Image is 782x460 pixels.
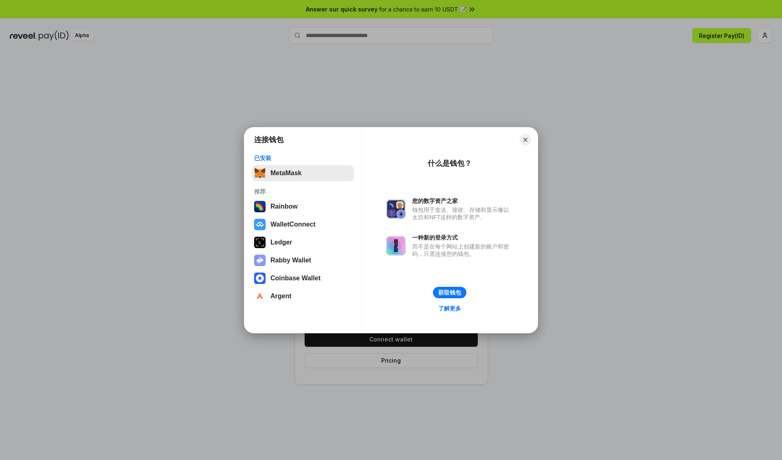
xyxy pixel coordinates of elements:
[412,243,513,258] div: 而不是在每个网站上创建新的账户和密码，只需连接您的钱包。
[254,237,266,248] img: svg+xml,%3Csvg%20xmlns%3D%22http%3A%2F%2Fwww.w3.org%2F2000%2Fsvg%22%20width%3D%2228%22%20height%3...
[433,303,466,314] a: 了解更多
[252,252,354,269] button: Rabby Wallet
[254,291,266,302] img: svg+xml,%3Csvg%20width%3D%2228%22%20height%3D%2228%22%20viewBox%3D%220%200%2028%2028%22%20fill%3D...
[386,236,406,255] img: svg+xml,%3Csvg%20xmlns%3D%22http%3A%2F%2Fwww.w3.org%2F2000%2Fsvg%22%20fill%3D%22none%22%20viewBox...
[252,198,354,215] button: Rainbow
[252,270,354,286] button: Coinbase Wallet
[412,234,513,241] div: 一种新的登录方式
[254,167,266,179] img: svg+xml,%3Csvg%20fill%3D%22none%22%20height%3D%2233%22%20viewBox%3D%220%200%2035%2033%22%20width%...
[270,221,316,228] div: WalletConnect
[252,216,354,233] button: WalletConnect
[438,289,461,296] div: 获取钱包
[252,165,354,181] button: MetaMask
[252,234,354,251] button: Ledger
[270,275,321,282] div: Coinbase Wallet
[412,206,513,221] div: 钱包用于发送、接收、存储和显示像以太坊和NFT这样的数字资产。
[254,255,266,266] img: svg+xml,%3Csvg%20xmlns%3D%22http%3A%2F%2Fwww.w3.org%2F2000%2Fsvg%22%20fill%3D%22none%22%20viewBox...
[252,288,354,304] button: Argent
[270,169,301,177] div: MetaMask
[254,135,283,145] h1: 连接钱包
[254,201,266,212] img: svg+xml,%3Csvg%20width%3D%22120%22%20height%3D%22120%22%20viewBox%3D%220%200%20120%20120%22%20fil...
[412,197,513,205] div: 您的数字资产之家
[254,273,266,284] img: svg+xml,%3Csvg%20width%3D%2228%22%20height%3D%2228%22%20viewBox%3D%220%200%2028%2028%22%20fill%3D...
[428,158,472,168] div: 什么是钱包？
[270,257,311,264] div: Rabby Wallet
[438,305,461,312] div: 了解更多
[386,199,406,219] img: svg+xml,%3Csvg%20xmlns%3D%22http%3A%2F%2Fwww.w3.org%2F2000%2Fsvg%22%20fill%3D%22none%22%20viewBox...
[254,188,351,195] div: 推荐
[254,154,351,162] div: 已安装
[270,239,292,246] div: Ledger
[270,203,298,210] div: Rainbow
[433,287,466,298] button: 获取钱包
[270,293,292,300] div: Argent
[254,219,266,230] img: svg+xml,%3Csvg%20width%3D%2228%22%20height%3D%2228%22%20viewBox%3D%220%200%2028%2028%22%20fill%3D...
[520,134,531,145] button: Close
